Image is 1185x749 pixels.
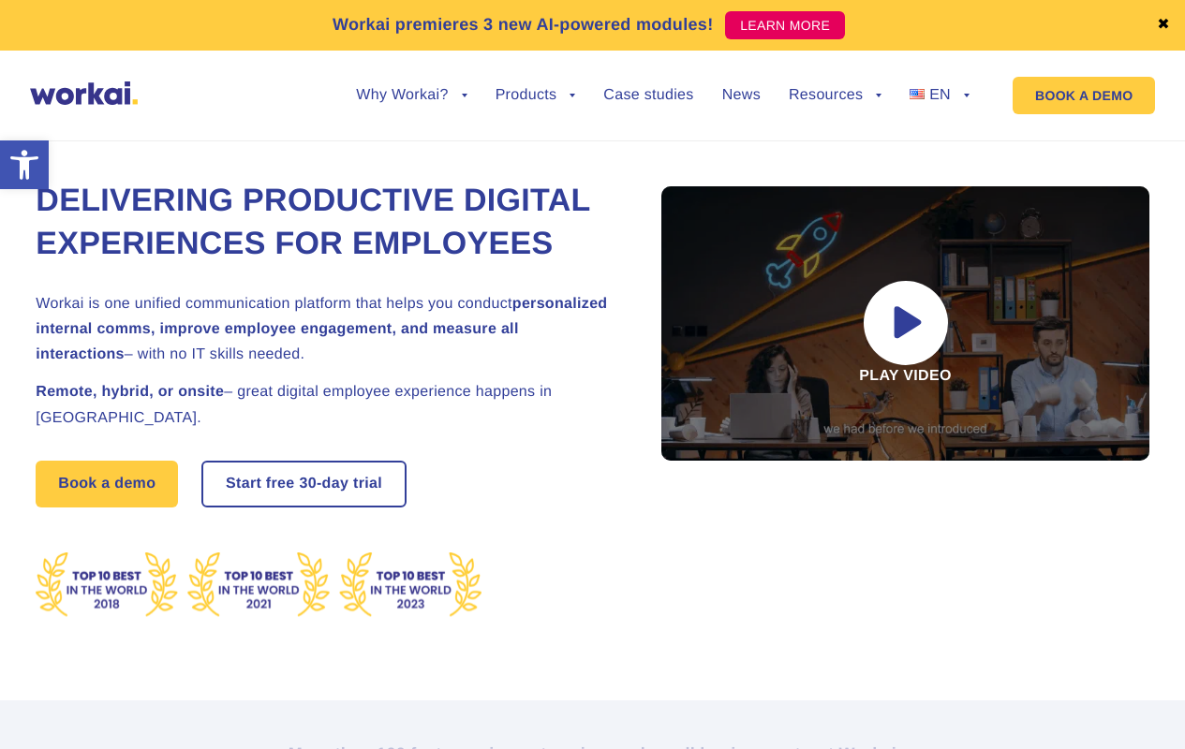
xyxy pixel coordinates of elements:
a: LEARN MORE [725,11,845,39]
h2: Workai is one unified communication platform that helps you conduct – with no IT skills needed. [36,291,616,368]
a: Why Workai? [356,88,467,103]
a: ✖ [1157,18,1170,33]
p: Workai premieres 3 new AI-powered modules! [333,12,714,37]
i: 30-day [299,477,348,492]
h2: – great digital employee experience happens in [GEOGRAPHIC_DATA]. [36,379,616,430]
a: Book a demo [36,461,178,507]
a: News [722,88,761,103]
a: Case studies [603,88,693,103]
span: EN [929,87,951,103]
a: Products [496,88,576,103]
strong: personalized internal comms, improve employee engagement, and measure all interactions [36,296,607,362]
h1: Delivering Productive Digital Experiences for Employees [36,180,616,266]
a: Start free30-daytrial [203,463,405,506]
div: Play video [661,186,1148,461]
a: BOOK A DEMO [1013,77,1155,114]
strong: Remote, hybrid, or onsite [36,384,224,400]
a: Resources [789,88,881,103]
